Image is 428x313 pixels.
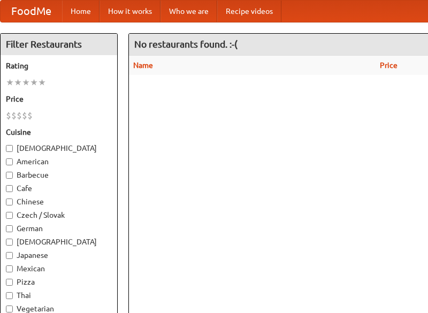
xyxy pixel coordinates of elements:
ng-pluralize: No restaurants found. :-( [134,39,238,49]
input: Chinese [6,199,13,205]
li: $ [6,110,11,121]
h4: Filter Restaurants [1,34,117,55]
h5: Rating [6,60,112,71]
a: Name [133,61,153,70]
a: Who we are [160,1,217,22]
input: German [6,225,13,232]
label: Thai [6,290,112,301]
input: Japanese [6,252,13,259]
label: [DEMOGRAPHIC_DATA] [6,143,112,154]
li: ★ [22,77,30,88]
label: Chinese [6,196,112,207]
li: $ [11,110,17,121]
a: Home [62,1,100,22]
input: [DEMOGRAPHIC_DATA] [6,145,13,152]
label: American [6,156,112,167]
a: Recipe videos [217,1,281,22]
label: [DEMOGRAPHIC_DATA] [6,236,112,247]
input: Czech / Slovak [6,212,13,219]
li: ★ [14,77,22,88]
a: FoodMe [1,1,62,22]
input: Pizza [6,279,13,286]
li: $ [27,110,33,121]
li: ★ [6,77,14,88]
li: ★ [38,77,46,88]
input: Barbecue [6,172,13,179]
label: Mexican [6,263,112,274]
input: Cafe [6,185,13,192]
h5: Price [6,94,112,104]
label: German [6,223,112,234]
input: Thai [6,292,13,299]
li: $ [22,110,27,121]
label: Barbecue [6,170,112,180]
li: $ [17,110,22,121]
label: Pizza [6,277,112,287]
label: Cafe [6,183,112,194]
label: Japanese [6,250,112,261]
input: Vegetarian [6,306,13,312]
a: Price [380,61,398,70]
label: Czech / Slovak [6,210,112,220]
a: How it works [100,1,160,22]
h5: Cuisine [6,127,112,138]
li: ★ [30,77,38,88]
input: American [6,158,13,165]
input: Mexican [6,265,13,272]
input: [DEMOGRAPHIC_DATA] [6,239,13,246]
